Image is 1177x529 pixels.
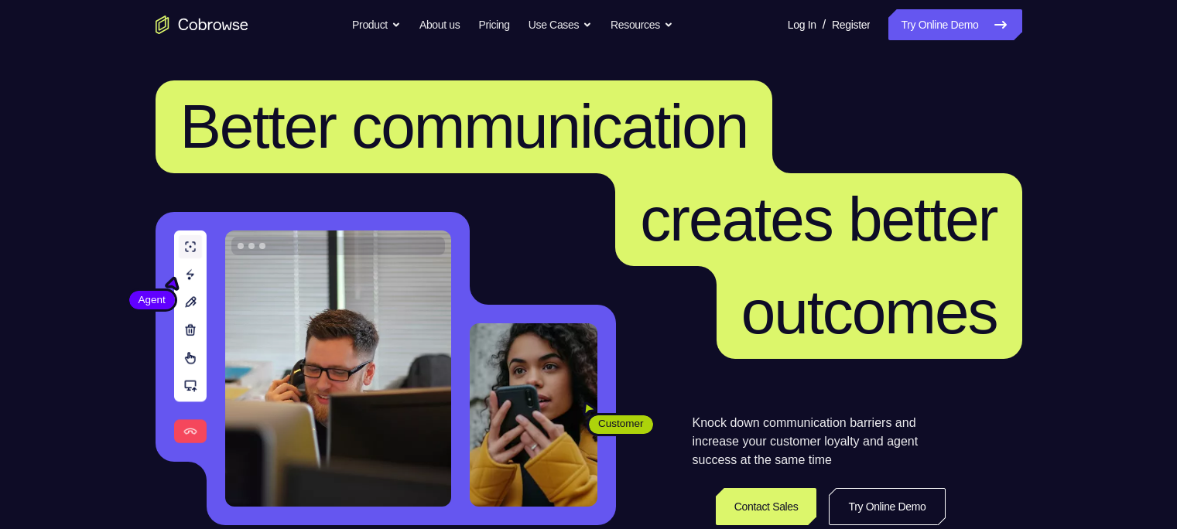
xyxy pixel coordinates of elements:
[529,9,592,40] button: Use Cases
[823,15,826,34] span: /
[693,414,946,469] p: Knock down communication barriers and increase your customer loyalty and agent success at the sam...
[788,9,816,40] a: Log In
[888,9,1021,40] a: Try Online Demo
[478,9,509,40] a: Pricing
[832,9,870,40] a: Register
[470,323,597,507] img: A customer holding their phone
[640,185,997,254] span: creates better
[352,9,401,40] button: Product
[156,15,248,34] a: Go to the home page
[611,9,673,40] button: Resources
[829,488,945,525] a: Try Online Demo
[180,92,748,161] span: Better communication
[419,9,460,40] a: About us
[716,488,817,525] a: Contact Sales
[225,230,451,507] img: A customer support agent talking on the phone
[741,278,997,346] span: outcomes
